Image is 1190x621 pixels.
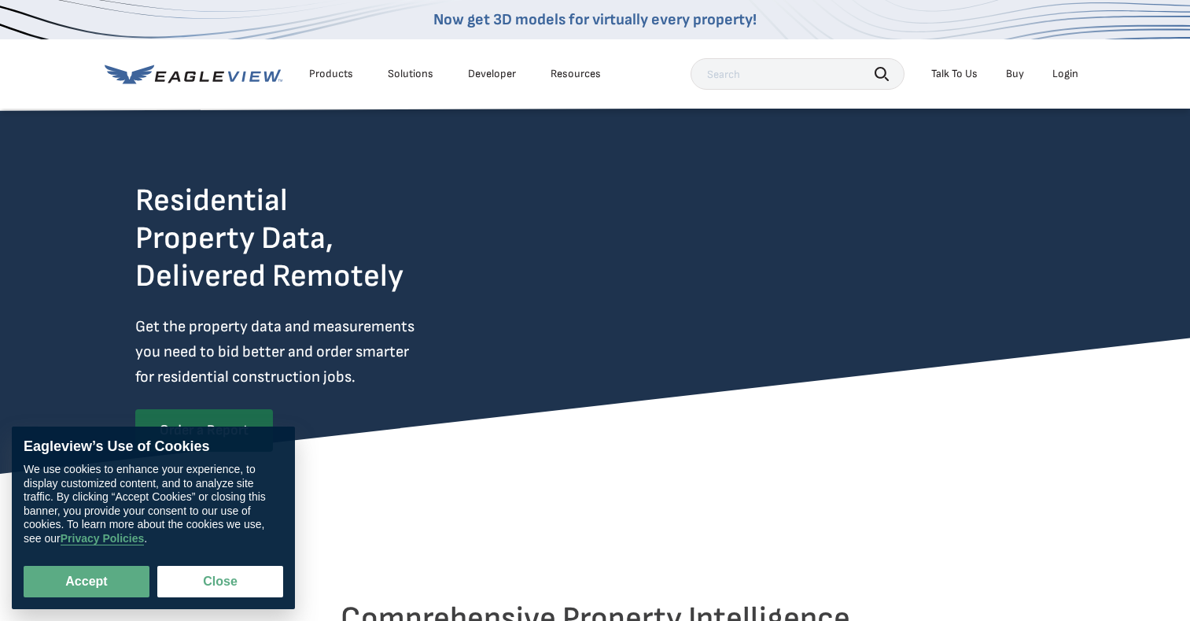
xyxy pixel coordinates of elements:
div: Solutions [388,67,433,81]
h2: Residential Property Data, Delivered Remotely [135,182,403,295]
a: Developer [468,67,516,81]
p: Get the property data and measurements you need to bid better and order smarter for residential c... [135,314,480,390]
div: Talk To Us [931,67,978,81]
div: We use cookies to enhance your experience, to display customized content, and to analyze site tra... [24,464,283,546]
div: Products [309,67,353,81]
a: Order a Report [135,409,273,452]
input: Search [691,58,904,90]
button: Close [157,566,283,597]
a: Now get 3D models for virtually every property! [433,10,757,29]
div: Login [1052,67,1078,81]
a: Buy [1006,67,1024,81]
div: Eagleview’s Use of Cookies [24,438,283,456]
div: Resources [551,67,601,81]
button: Accept [24,566,149,597]
a: Privacy Policies [61,533,145,546]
